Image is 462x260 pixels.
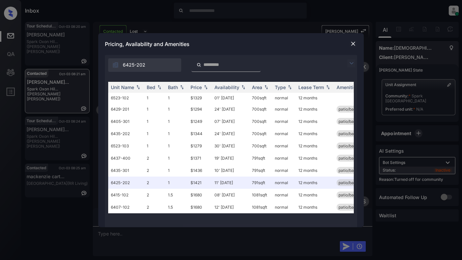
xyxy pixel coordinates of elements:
div: Type [275,84,286,90]
td: 1 [165,164,188,177]
img: icon-zuma [196,62,201,68]
td: 1081 sqft [249,201,272,213]
td: 6429-201 [108,103,144,115]
td: 700 sqft [249,93,272,103]
td: 2 [144,177,165,189]
td: $1680 [188,189,212,201]
td: 2 [144,152,165,164]
td: 24' [DATE] [212,128,249,140]
td: 01' [DATE] [212,93,249,103]
span: patio/balcony [339,107,364,112]
td: 12 months [296,201,334,213]
td: 1 [144,93,165,103]
td: 12 months [296,140,334,152]
td: 30' [DATE] [212,140,249,152]
td: 1 [165,93,188,103]
img: close [350,40,356,47]
td: 12 months [296,177,334,189]
td: 1 [165,152,188,164]
td: 12 months [296,103,334,115]
td: 700 sqft [249,128,272,140]
img: sorting [325,85,331,89]
div: Bath [168,84,178,90]
div: Unit Name [111,84,134,90]
td: 19' [DATE] [212,152,249,164]
td: 12 months [296,152,334,164]
div: Amenities [337,84,359,90]
span: patio/balcony [339,119,364,124]
td: normal [272,128,296,140]
td: normal [272,103,296,115]
img: sorting [286,85,293,89]
td: $1680 [188,201,212,213]
span: 6425-202 [123,61,145,69]
div: Availability [214,84,239,90]
td: 2 [144,164,165,177]
td: 6415-102 [108,189,144,201]
td: 6437-400 [108,152,144,164]
td: 12 months [296,164,334,177]
span: patio/balcony [339,156,364,161]
td: 2 [144,201,165,213]
td: 1 [165,115,188,128]
td: 12 months [296,93,334,103]
td: normal [272,189,296,201]
td: 6523-103 [108,140,144,152]
td: 12' [DATE] [212,201,249,213]
td: $1249 [188,115,212,128]
td: 1 [165,140,188,152]
img: sorting [179,85,185,89]
td: $1344 [188,128,212,140]
td: $1279 [188,140,212,152]
img: sorting [135,85,141,89]
td: 12 months [296,128,334,140]
td: 08' [DATE] [212,189,249,201]
td: $1436 [188,164,212,177]
td: 1 [165,103,188,115]
img: sorting [263,85,269,89]
span: patio/balcony [339,180,364,185]
td: normal [272,140,296,152]
div: Price [191,84,202,90]
td: 6435-202 [108,128,144,140]
td: normal [272,164,296,177]
span: patio/balcony [339,131,364,136]
td: 6523-102 [108,93,144,103]
td: normal [272,177,296,189]
td: 12 months [296,189,334,201]
td: 791 sqft [249,177,272,189]
td: $1371 [188,152,212,164]
td: 07' [DATE] [212,115,249,128]
img: icon-zuma [347,59,355,67]
td: 1081 sqft [249,189,272,201]
td: 1 [144,103,165,115]
td: 791 sqft [249,152,272,164]
td: 12 months [296,115,334,128]
td: 1.5 [165,201,188,213]
td: 1 [165,177,188,189]
span: patio/balcony [339,168,364,173]
td: 6405-301 [108,115,144,128]
td: 1 [165,128,188,140]
span: patio/balcony [339,205,364,210]
td: 2 [144,189,165,201]
div: Area [252,84,262,90]
td: 6435-301 [108,164,144,177]
img: sorting [240,85,247,89]
td: $1421 [188,177,212,189]
span: patio/balcony [339,143,364,148]
td: 791 sqft [249,164,272,177]
td: 1 [144,128,165,140]
td: 700 sqft [249,140,272,152]
td: 1 [144,115,165,128]
td: 1 [144,140,165,152]
span: patio/balcony [339,192,364,197]
td: 24' [DATE] [212,103,249,115]
td: normal [272,152,296,164]
td: 10' [DATE] [212,164,249,177]
td: 700 sqft [249,103,272,115]
td: $1329 [188,93,212,103]
div: Bed [147,84,155,90]
td: normal [272,201,296,213]
td: $1294 [188,103,212,115]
